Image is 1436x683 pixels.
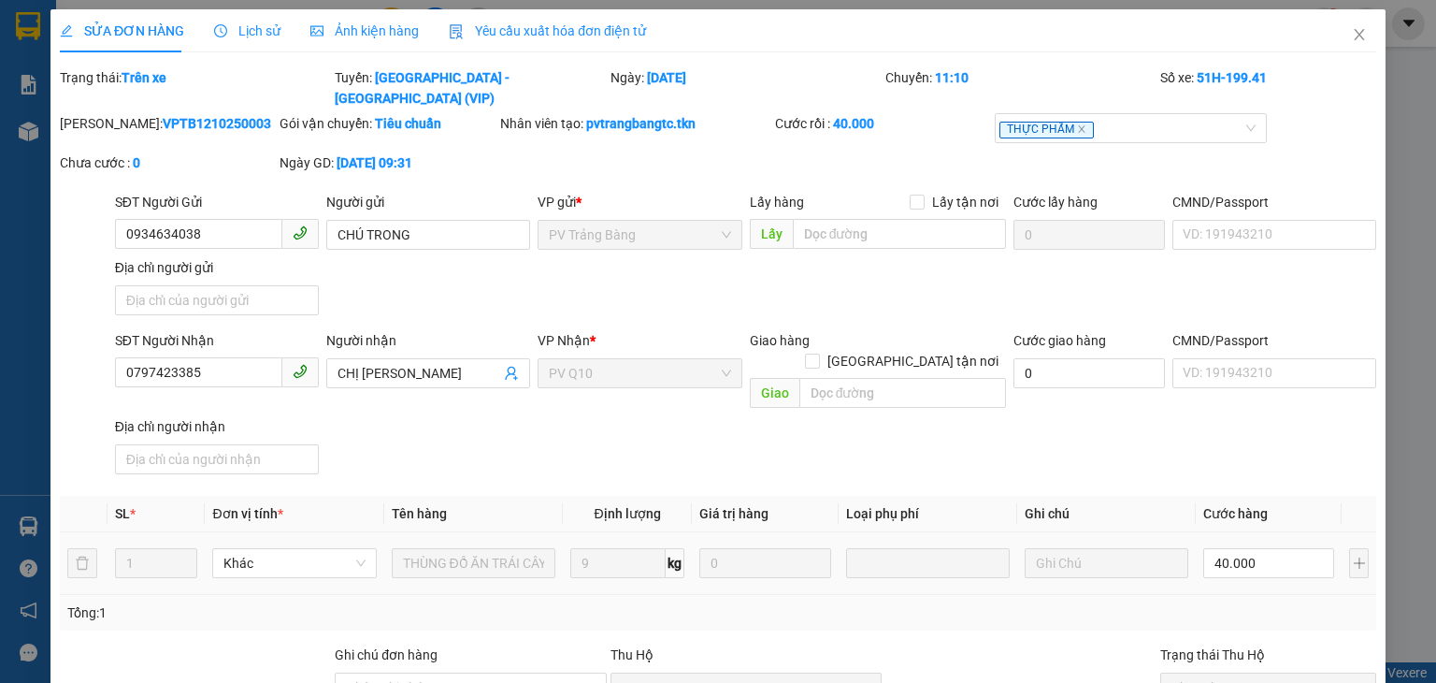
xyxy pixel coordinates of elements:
input: Cước lấy hàng [1013,220,1165,250]
div: Địa chỉ người gửi [115,257,319,278]
span: Cước hàng [1203,506,1268,521]
b: VPTB1210250003 [163,116,271,131]
b: 51H-199.41 [1197,70,1267,85]
div: Tổng: 1 [67,603,555,623]
b: pvtrangbangtc.tkn [586,116,696,131]
span: VP Nhận [538,333,590,348]
input: Cước giao hàng [1013,358,1165,388]
div: Chuyến: [883,67,1158,109]
span: SỬA ĐƠN HÀNG [60,23,184,38]
b: 11:10 [935,70,969,85]
label: Cước lấy hàng [1013,195,1098,210]
span: picture [310,24,323,37]
input: Dọc đường [798,378,1006,408]
label: Ghi chú đơn hàng [335,647,438,662]
div: CMND/Passport [1172,192,1376,212]
div: Số xe: [1158,67,1378,109]
span: user-add [504,366,519,381]
div: Trạng thái: [58,67,333,109]
div: Người gửi [326,192,530,212]
span: phone [293,364,308,379]
b: [GEOGRAPHIC_DATA] - [GEOGRAPHIC_DATA] (VIP) [335,70,510,106]
div: Chưa cước : [60,153,276,173]
div: Gói vận chuyển: [280,113,495,134]
span: THỰC PHẨM [999,122,1094,138]
span: Tên hàng [391,506,446,521]
div: Người nhận [326,330,530,351]
span: [GEOGRAPHIC_DATA] tận nơi [820,351,1006,371]
th: Loại phụ phí [839,496,1017,532]
input: Dọc đường [792,219,1006,249]
th: Ghi chú [1017,496,1196,532]
button: Close [1333,9,1386,62]
input: 0 [699,548,830,578]
span: clock-circle [214,24,227,37]
input: Địa chỉ của người nhận [115,444,319,474]
span: phone [293,225,308,240]
div: Nhân viên tạo: [500,113,771,134]
b: Tiêu chuẩn [375,116,441,131]
div: Trạng thái Thu Hộ [1160,645,1376,665]
input: Địa chỉ của người gửi [115,285,319,315]
span: Yêu cầu xuất hóa đơn điện tử [449,23,646,38]
span: Thu Hộ [610,647,653,662]
span: Lấy [749,219,792,249]
span: close [1352,27,1367,42]
span: SL [115,506,130,521]
b: [DATE] [646,70,685,85]
div: SĐT Người Gửi [115,192,319,212]
b: [DATE] 09:31 [337,155,412,170]
input: VD: Bàn, Ghế [391,548,554,578]
div: VP gửi [538,192,741,212]
span: PV Trảng Bàng [549,221,730,249]
span: Lấy tận nơi [925,192,1006,212]
span: PV Q10 [549,359,730,387]
div: Ngày GD: [280,153,495,173]
div: [PERSON_NAME]: [60,113,276,134]
span: Lịch sử [214,23,280,38]
input: Ghi Chú [1025,548,1188,578]
span: edit [60,24,73,37]
div: Ngày: [608,67,883,109]
span: Đơn vị tính [212,506,282,521]
div: SĐT Người Nhận [115,330,319,351]
button: delete [67,548,97,578]
span: Giao [749,378,798,408]
button: plus [1349,548,1369,578]
span: Lấy hàng [749,195,803,210]
div: Cước rồi : [775,113,991,134]
div: Tuyến: [333,67,608,109]
img: icon [449,24,464,39]
span: Định lượng [594,506,660,521]
span: Giá trị hàng [699,506,768,521]
span: close [1077,124,1086,134]
span: Khác [223,549,365,577]
span: Giao hàng [749,333,809,348]
b: 0 [133,155,140,170]
b: Trên xe [122,70,166,85]
span: Ảnh kiện hàng [310,23,419,38]
span: kg [666,548,684,578]
label: Cước giao hàng [1013,333,1106,348]
div: CMND/Passport [1172,330,1376,351]
div: Địa chỉ người nhận [115,416,319,437]
b: 40.000 [833,116,874,131]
